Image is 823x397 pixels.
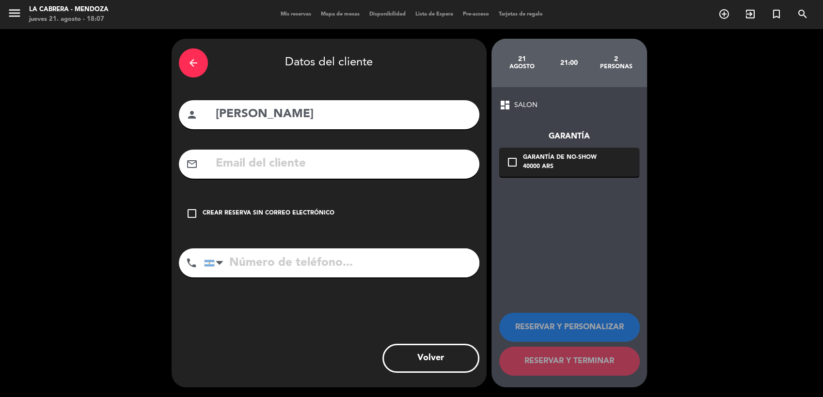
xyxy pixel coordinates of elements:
[276,12,316,17] span: Mis reservas
[499,63,546,71] div: agosto
[499,55,546,63] div: 21
[203,209,334,218] div: Crear reserva sin correo electrónico
[204,248,479,277] input: Número de teléfono...
[215,105,472,124] input: Nombre del cliente
[523,153,597,163] div: Garantía de no-show
[494,12,548,17] span: Tarjetas de regalo
[514,100,538,111] span: SALON
[499,347,640,376] button: RESERVAR Y TERMINAR
[186,109,198,121] i: person
[744,8,756,20] i: exit_to_app
[205,249,227,277] div: Argentina: +54
[499,313,640,342] button: RESERVAR Y PERSONALIZAR
[29,15,109,24] div: jueves 21. agosto - 18:07
[458,12,494,17] span: Pre-acceso
[771,8,782,20] i: turned_in_not
[179,46,479,80] div: Datos del cliente
[186,208,198,219] i: check_box_outline_blank
[411,12,458,17] span: Lista de Espera
[215,154,472,174] input: Email del cliente
[7,6,22,20] i: menu
[499,130,639,143] div: Garantía
[7,6,22,24] button: menu
[545,46,592,80] div: 21:00
[382,344,479,373] button: Volver
[188,57,199,69] i: arrow_back
[797,8,808,20] i: search
[29,5,109,15] div: LA CABRERA - MENDOZA
[316,12,364,17] span: Mapa de mesas
[364,12,411,17] span: Disponibilidad
[592,55,639,63] div: 2
[718,8,730,20] i: add_circle_outline
[499,99,511,111] span: dashboard
[506,156,518,168] i: check_box_outline_blank
[186,158,198,170] i: mail_outline
[186,257,197,269] i: phone
[592,63,639,71] div: personas
[523,162,597,172] div: 40000 ARS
